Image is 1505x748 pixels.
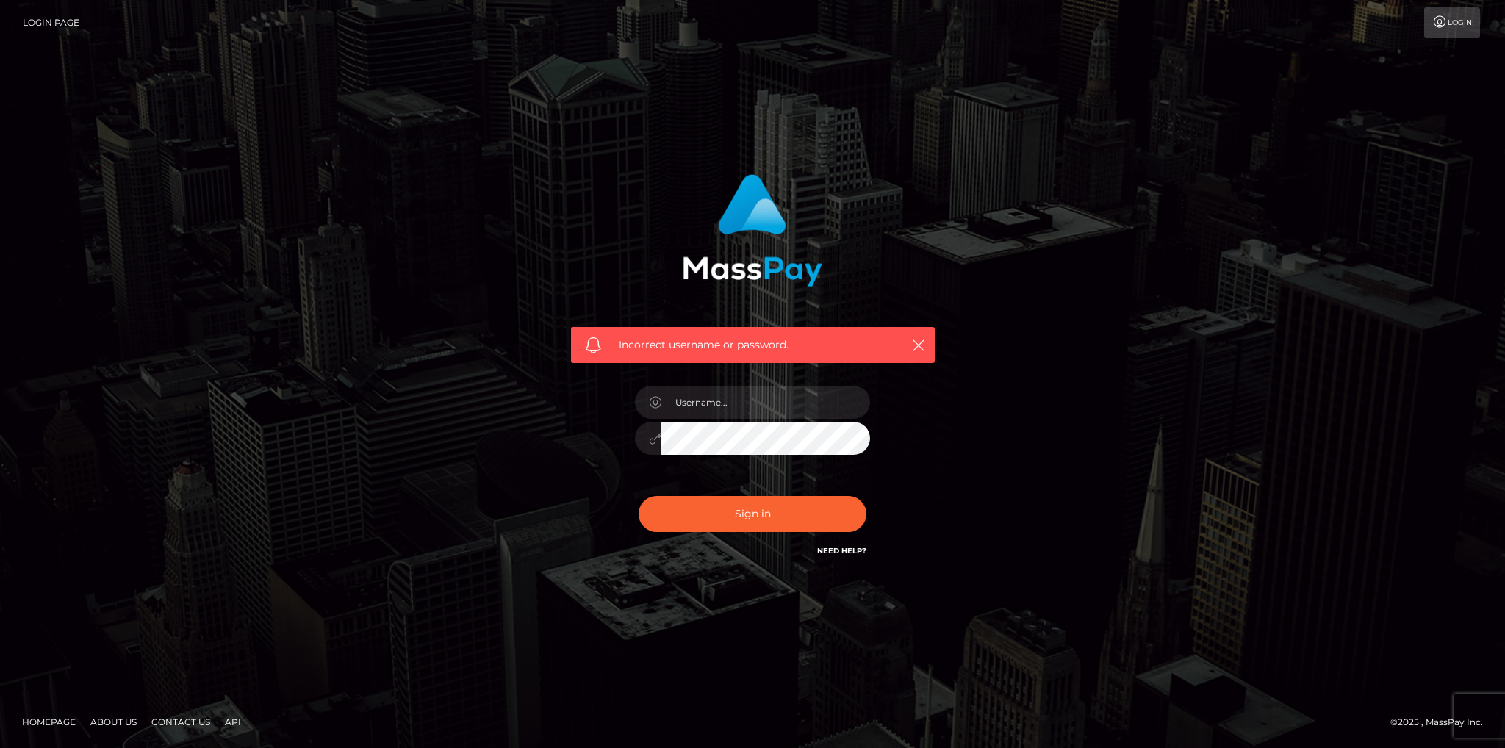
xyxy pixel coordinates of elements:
a: About Us [85,711,143,733]
a: Login [1424,7,1480,38]
div: © 2025 , MassPay Inc. [1390,714,1494,730]
a: Contact Us [146,711,216,733]
a: API [219,711,247,733]
a: Need Help? [817,546,866,555]
a: Login Page [23,7,79,38]
img: MassPay Login [683,174,822,287]
span: Incorrect username or password. [619,337,887,353]
a: Homepage [16,711,82,733]
button: Sign in [639,496,866,532]
input: Username... [661,386,870,419]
